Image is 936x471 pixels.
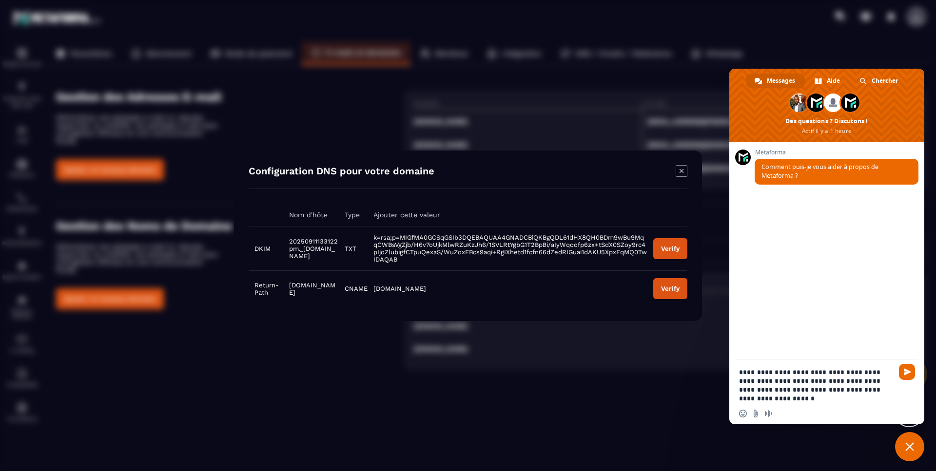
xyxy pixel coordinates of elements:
[752,410,760,417] span: Envoyer un fichier
[899,364,915,380] span: Envoyer
[755,149,918,156] span: Metaforma
[767,74,795,88] span: Messages
[289,237,338,259] span: 20250911133122pm._[DOMAIN_NAME]
[249,270,283,306] td: Return-Path
[739,410,747,417] span: Insérer un emoji
[661,245,680,252] div: Verify
[895,432,924,461] div: Fermer le chat
[746,74,805,88] div: Messages
[872,74,898,88] span: Chercher
[653,238,687,259] button: Verify
[764,410,772,417] span: Message audio
[283,204,339,226] th: Nom d'hôte
[289,281,335,296] span: [DOMAIN_NAME]
[761,163,878,180] span: Comment puis-je vous aider à propos de Metaforma ?
[373,234,647,263] span: k=rsa;p=MIGfMA0GCSqGSIb3DQEBAQUAA4GNADCBiQKBgQDL61dHX8QH0BDm9wBu9MqqCWBsVgZjb/H6v7oUjkMlwRZuKzJh6...
[373,285,426,292] span: [DOMAIN_NAME]
[339,204,368,226] th: Type
[249,226,283,270] td: DKIM
[249,165,434,179] h4: Configuration DNS pour votre domaine
[739,368,893,403] textarea: Entrez votre message...
[661,285,680,292] div: Verify
[827,74,840,88] span: Aide
[339,226,368,270] td: TXT
[368,204,647,226] th: Ajouter cette valeur
[851,74,908,88] div: Chercher
[339,270,368,306] td: CNAME
[653,278,687,299] button: Verify
[806,74,850,88] div: Aide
